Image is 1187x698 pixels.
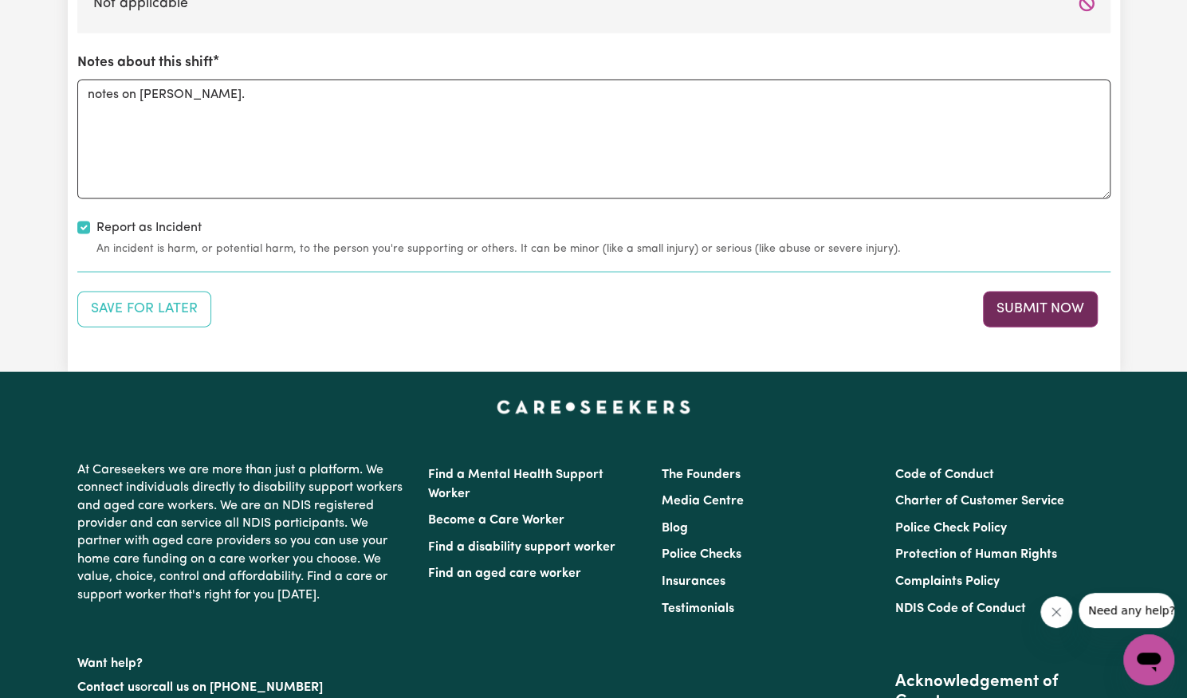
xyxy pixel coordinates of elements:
a: NDIS Code of Conduct [895,602,1026,615]
iframe: Close message [1040,596,1072,628]
p: Want help? [77,649,409,673]
a: Charter of Customer Service [895,495,1064,508]
a: Testimonials [662,602,734,615]
textarea: notes on [PERSON_NAME]. [77,80,1110,199]
a: Police Check Policy [895,522,1007,535]
iframe: Message from company [1079,593,1174,628]
a: Contact us [77,681,140,694]
a: Become a Care Worker [428,514,564,527]
a: Find an aged care worker [428,567,581,580]
a: Media Centre [662,495,744,508]
a: The Founders [662,469,741,481]
a: Protection of Human Rights [895,548,1057,561]
a: Police Checks [662,548,741,561]
a: call us on [PHONE_NUMBER] [152,681,323,694]
a: Find a Mental Health Support Worker [428,469,603,500]
a: Complaints Policy [895,575,1000,588]
button: Save your job report [77,292,211,327]
button: Submit your job report [983,292,1098,327]
a: Find a disability support worker [428,541,615,554]
iframe: Button to launch messaging window [1123,634,1174,685]
label: Notes about this shift [77,53,213,73]
a: Code of Conduct [895,469,994,481]
small: An incident is harm, or potential harm, to the person you're supporting or others. It can be mino... [96,241,1110,257]
label: Report as Incident [96,218,202,237]
a: Blog [662,522,688,535]
span: Need any help? [10,11,96,24]
a: Careseekers home page [497,401,690,414]
a: Insurances [662,575,725,588]
p: At Careseekers we are more than just a platform. We connect individuals directly to disability su... [77,455,409,610]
